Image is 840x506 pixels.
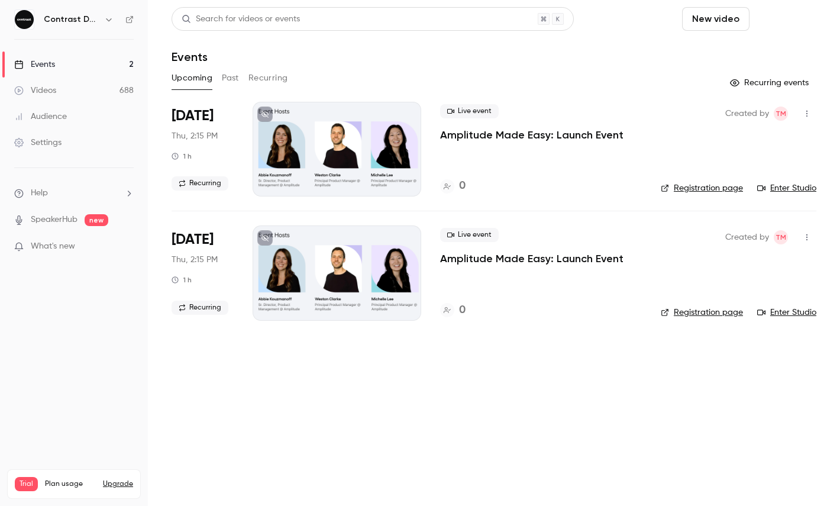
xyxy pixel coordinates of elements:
[725,230,769,244] span: Created by
[440,178,466,194] a: 0
[172,130,218,142] span: Thu, 2:15 PM
[14,59,55,70] div: Events
[14,137,62,149] div: Settings
[15,10,34,29] img: Contrast Demos
[31,214,77,226] a: SpeakerHub
[172,225,234,320] div: Sep 25 Thu, 1:15 PM (Europe/London)
[661,182,743,194] a: Registration page
[103,479,133,489] button: Upgrade
[440,104,499,118] span: Live event
[182,13,300,25] div: Search for videos or events
[774,107,788,121] span: Tim Minton
[172,176,228,191] span: Recurring
[15,477,38,491] span: Trial
[172,102,234,196] div: Sep 18 Thu, 1:15 PM (Europe/London)
[14,111,67,123] div: Audience
[172,107,214,125] span: [DATE]
[440,302,466,318] a: 0
[440,128,623,142] a: Amplitude Made Easy: Launch Event
[45,479,96,489] span: Plan usage
[440,228,499,242] span: Live event
[682,7,749,31] button: New video
[172,50,208,64] h1: Events
[31,240,75,253] span: What's new
[172,69,212,88] button: Upcoming
[119,241,134,252] iframe: Noticeable Trigger
[459,178,466,194] h4: 0
[44,14,99,25] h6: Contrast Demos
[172,230,214,249] span: [DATE]
[222,69,239,88] button: Past
[757,307,816,318] a: Enter Studio
[248,69,288,88] button: Recurring
[774,230,788,244] span: Tim Minton
[172,152,192,161] div: 1 h
[754,7,816,31] button: Schedule
[776,107,786,121] span: TM
[725,73,816,92] button: Recurring events
[776,230,786,244] span: TM
[172,301,228,315] span: Recurring
[172,254,218,266] span: Thu, 2:15 PM
[725,107,769,121] span: Created by
[85,214,108,226] span: new
[14,85,56,96] div: Videos
[31,187,48,199] span: Help
[440,252,623,266] a: Amplitude Made Easy: Launch Event
[459,302,466,318] h4: 0
[757,182,816,194] a: Enter Studio
[172,275,192,285] div: 1 h
[661,307,743,318] a: Registration page
[14,187,134,199] li: help-dropdown-opener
